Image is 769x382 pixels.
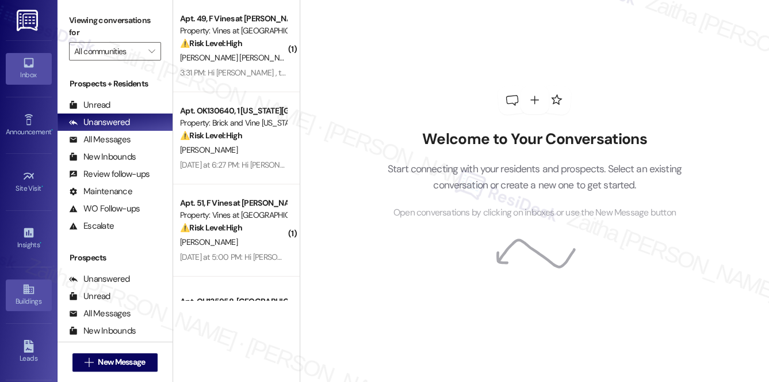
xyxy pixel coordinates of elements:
[6,223,52,254] a: Insights •
[180,52,297,63] span: [PERSON_NAME] [PERSON_NAME]
[58,252,173,264] div: Prospects
[393,206,676,220] span: Open conversations by clicking on inboxes or use the New Message button
[69,290,110,302] div: Unread
[85,358,93,367] i: 
[180,117,286,129] div: Property: Brick and Vine [US_STATE][GEOGRAPHIC_DATA]
[69,186,132,198] div: Maintenance
[180,296,286,308] div: Apt. OH135958, [GEOGRAPHIC_DATA]
[69,151,136,163] div: New Inbounds
[69,99,110,111] div: Unread
[51,126,53,134] span: •
[69,220,114,232] div: Escalate
[148,47,155,56] i: 
[41,183,43,191] span: •
[180,130,242,141] strong: ⚠️ Risk Level: High
[180,209,286,221] div: Property: Vines at [GEOGRAPHIC_DATA]
[180,145,238,155] span: [PERSON_NAME]
[180,25,286,37] div: Property: Vines at [GEOGRAPHIC_DATA]
[98,356,145,368] span: New Message
[72,353,158,372] button: New Message
[69,12,161,42] label: Viewing conversations for
[6,336,52,368] a: Leads
[69,168,150,180] div: Review follow-ups
[69,203,140,215] div: WO Follow-ups
[6,279,52,311] a: Buildings
[180,13,286,25] div: Apt. 49, F Vines at [PERSON_NAME]
[17,10,40,31] img: ResiDesk Logo
[6,167,52,198] a: Site Visit •
[69,116,130,128] div: Unanswered
[74,42,143,60] input: All communities
[370,130,699,149] h2: Welcome to Your Conversations
[69,273,130,285] div: Unanswered
[180,222,242,233] strong: ⚠️ Risk Level: High
[370,161,699,194] p: Start connecting with your residents and prospects. Select an existing conversation or create a n...
[180,105,286,117] div: Apt. OK130640, 1 [US_STATE][GEOGRAPHIC_DATA]
[40,239,41,247] span: •
[69,134,131,146] div: All Messages
[180,197,286,209] div: Apt. 51, F Vines at [PERSON_NAME]
[69,325,136,337] div: New Inbounds
[58,78,173,90] div: Prospects + Residents
[6,53,52,84] a: Inbox
[69,308,131,320] div: All Messages
[180,237,238,247] span: [PERSON_NAME]
[180,38,242,48] strong: ⚠️ Risk Level: High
